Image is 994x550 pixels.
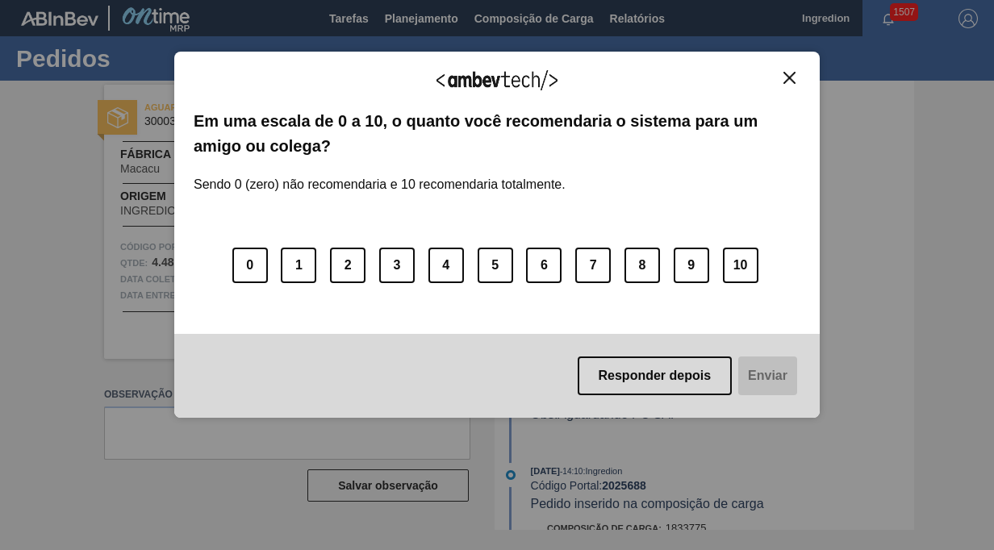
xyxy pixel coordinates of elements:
[624,248,660,283] button: 8
[478,248,513,283] button: 5
[674,248,709,283] button: 9
[232,248,268,283] button: 0
[330,248,365,283] button: 2
[578,356,733,395] button: Responder depois
[428,248,464,283] button: 4
[379,248,415,283] button: 3
[723,248,758,283] button: 10
[783,72,796,84] img: Close
[436,70,558,90] img: Logo Ambevtech
[779,71,800,85] button: Close
[194,109,800,158] label: Em uma escala de 0 a 10, o quanto você recomendaria o sistema para um amigo ou colega?
[526,248,562,283] button: 6
[575,248,611,283] button: 7
[194,158,566,192] label: Sendo 0 (zero) não recomendaria e 10 recomendaria totalmente.
[281,248,316,283] button: 1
